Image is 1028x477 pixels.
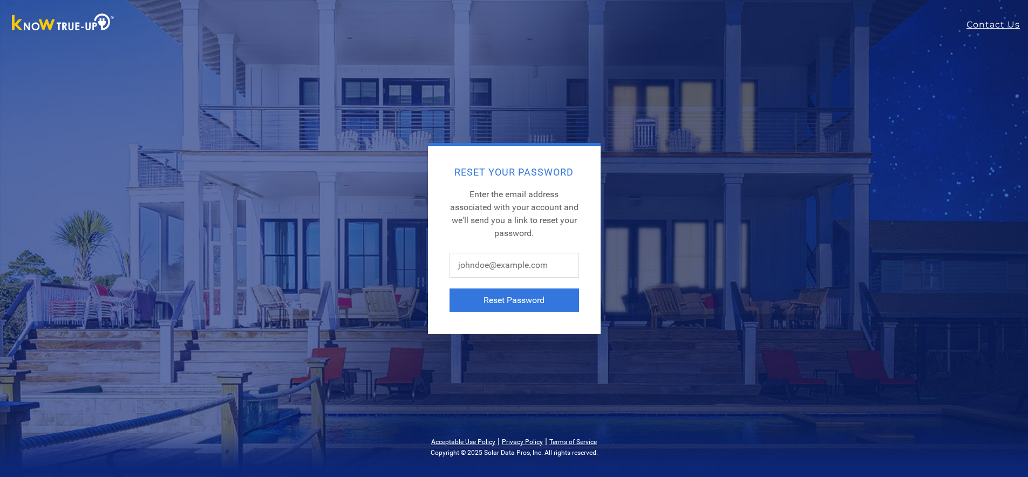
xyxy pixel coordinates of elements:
img: Know True-Up [6,11,120,36]
span: | [498,436,500,446]
a: Terms of Service [549,438,597,446]
button: Reset Password [450,288,579,312]
input: johndoe@example.com [450,253,579,278]
a: Privacy Policy [502,438,543,446]
a: Contact Us [966,18,1028,31]
span: | [545,436,547,446]
span: Enter the email address associated with your account and we'll send you a link to reset your pass... [450,189,578,238]
a: Acceptable Use Policy [431,438,495,446]
h2: Reset Your Password [450,167,579,177]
